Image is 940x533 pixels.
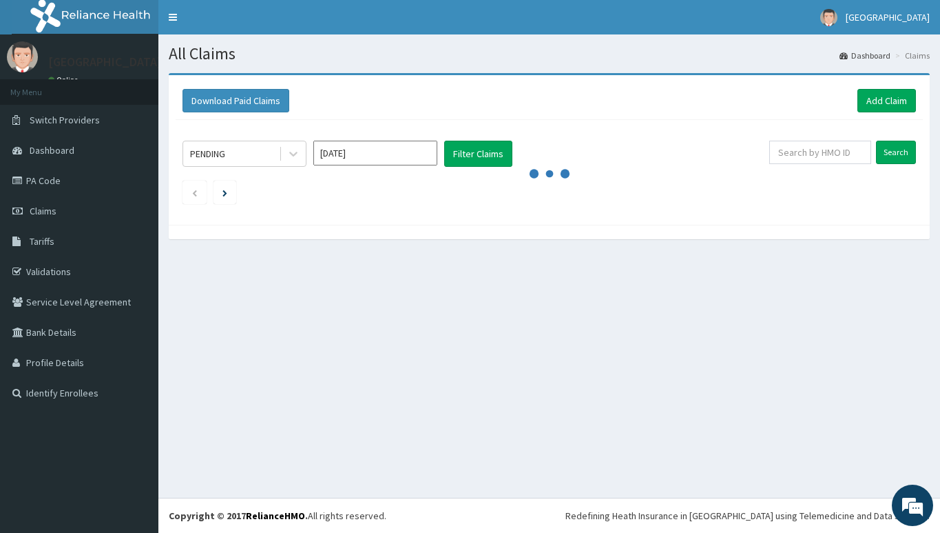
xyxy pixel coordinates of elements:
[444,141,512,167] button: Filter Claims
[191,186,198,199] a: Previous page
[876,141,916,164] input: Search
[190,147,225,161] div: PENDING
[222,186,227,199] a: Next page
[857,89,916,112] a: Add Claim
[169,510,308,522] strong: Copyright © 2017 .
[246,510,305,522] a: RelianceHMO
[892,50,930,61] li: Claims
[48,75,81,85] a: Online
[313,141,437,165] input: Select Month and Year
[30,235,54,248] span: Tariffs
[820,9,837,26] img: User Image
[30,114,100,126] span: Switch Providers
[169,45,930,63] h1: All Claims
[529,153,570,194] svg: audio-loading
[182,89,289,112] button: Download Paid Claims
[7,41,38,72] img: User Image
[48,56,162,68] p: [GEOGRAPHIC_DATA]
[30,205,56,217] span: Claims
[846,11,930,23] span: [GEOGRAPHIC_DATA]
[158,498,940,533] footer: All rights reserved.
[769,141,871,164] input: Search by HMO ID
[30,144,74,157] span: Dashboard
[565,509,930,523] div: Redefining Heath Insurance in [GEOGRAPHIC_DATA] using Telemedicine and Data Science!
[839,50,890,61] a: Dashboard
